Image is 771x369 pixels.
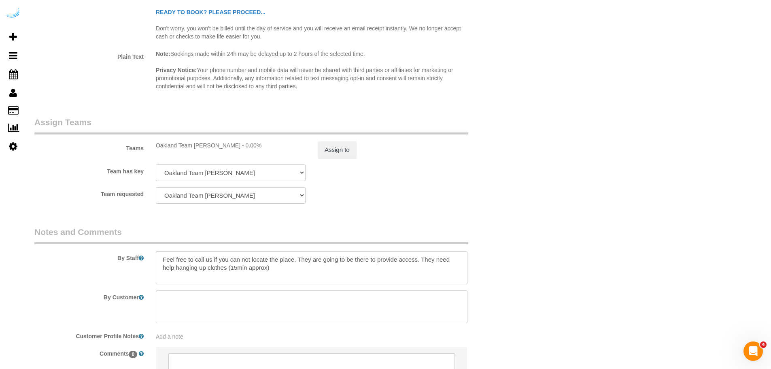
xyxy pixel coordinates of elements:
label: Comments [28,347,150,358]
strong: Privacy Notice: [156,67,197,73]
label: By Staff [28,251,150,262]
span: Add a note [156,333,183,340]
span: 4 [760,341,767,348]
label: Plain Text [28,50,150,61]
label: By Customer [28,290,150,301]
img: Automaid Logo [5,8,21,19]
span: 0 [129,351,137,358]
label: Team has key [28,164,150,175]
div: Oakland Team [PERSON_NAME] - 0.00% [156,141,306,149]
label: Team requested [28,187,150,198]
label: Customer Profile Notes [28,329,150,340]
strong: Note: [156,51,170,57]
button: Assign to [318,141,357,158]
legend: Notes and Comments [34,226,468,244]
span: READY TO BOOK? PLEASE PROCEED... [156,9,265,15]
iframe: Intercom live chat [743,341,763,361]
label: Teams [28,141,150,152]
legend: Assign Teams [34,116,468,134]
p: Bookings made within 24h may be delayed up to 2 hours of the selected time. Your phone number and... [156,50,467,90]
